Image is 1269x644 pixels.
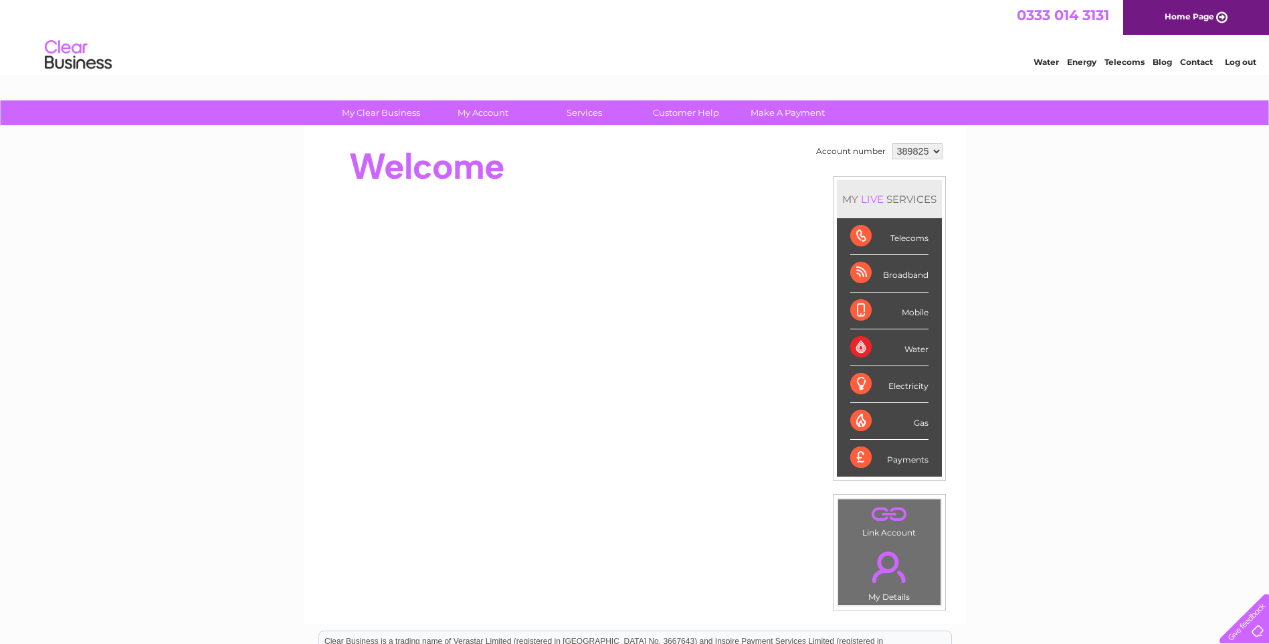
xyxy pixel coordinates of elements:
div: Water [850,329,929,366]
td: My Details [838,540,941,606]
a: Energy [1067,57,1096,67]
td: Link Account [838,499,941,541]
a: My Account [427,100,538,125]
div: Gas [850,403,929,440]
a: 0333 014 3131 [1017,7,1109,23]
a: . [842,503,937,526]
a: Make A Payment [733,100,843,125]
div: Electricity [850,366,929,403]
div: Broadband [850,255,929,292]
div: MY SERVICES [837,180,942,218]
div: Telecoms [850,218,929,255]
a: Customer Help [631,100,741,125]
img: logo.png [44,35,112,76]
a: Water [1034,57,1059,67]
a: Telecoms [1104,57,1145,67]
div: Clear Business is a trading name of Verastar Limited (registered in [GEOGRAPHIC_DATA] No. 3667643... [319,7,951,65]
a: Log out [1225,57,1256,67]
div: Mobile [850,293,929,329]
div: LIVE [858,193,886,206]
a: Blog [1153,57,1172,67]
a: Contact [1180,57,1213,67]
div: Payments [850,440,929,476]
td: Account number [813,140,889,163]
a: My Clear Business [326,100,436,125]
a: . [842,544,937,590]
a: Services [529,100,640,125]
